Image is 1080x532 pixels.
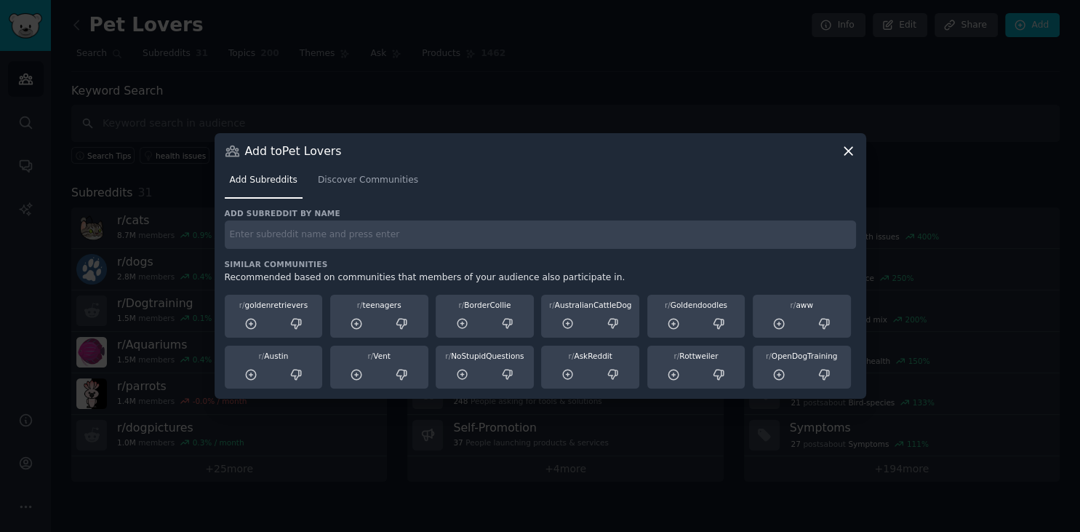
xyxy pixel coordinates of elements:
[225,271,856,285] div: Recommended based on communities that members of your audience also participate in.
[673,352,679,360] span: r/
[758,351,846,361] div: OpenDogTraining
[230,351,318,361] div: Austin
[313,169,423,199] a: Discover Communities
[225,169,303,199] a: Add Subreddits
[549,301,555,309] span: r/
[239,301,245,309] span: r/
[335,300,423,310] div: teenagers
[335,351,423,361] div: Vent
[318,174,418,187] span: Discover Communities
[766,352,772,360] span: r/
[225,221,856,249] input: Enter subreddit name and press enter
[665,301,671,309] span: r/
[458,301,464,309] span: r/
[546,300,634,310] div: AustralianCattleDog
[758,300,846,310] div: aww
[441,351,529,361] div: NoStupidQuestions
[357,301,363,309] span: r/
[245,143,342,159] h3: Add to Pet Lovers
[225,259,856,269] h3: Similar Communities
[652,351,740,361] div: Rottweiler
[569,352,575,360] span: r/
[230,300,318,310] div: goldenretrievers
[652,300,740,310] div: Goldendoodles
[367,352,373,360] span: r/
[441,300,529,310] div: BorderCollie
[790,301,796,309] span: r/
[546,351,634,361] div: AskReddit
[258,352,264,360] span: r/
[225,208,856,218] h3: Add subreddit by name
[230,174,297,187] span: Add Subreddits
[445,352,451,360] span: r/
